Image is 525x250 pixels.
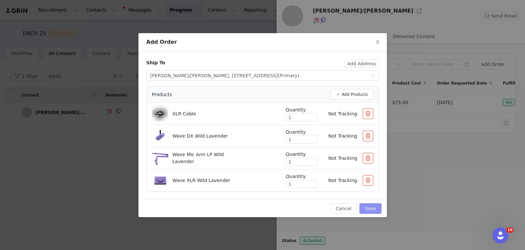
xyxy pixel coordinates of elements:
[146,59,165,66] div: Ship To
[173,133,228,140] p: Wave DX Wild Lavender
[152,150,169,166] img: Product Image
[152,172,169,189] img: Product Image
[371,74,375,78] i: icon: down
[150,71,299,81] div: [PERSON_NAME]/[PERSON_NAME], [STREET_ADDRESS]
[173,177,231,184] p: Wave XLR Wild Lavender
[330,89,373,100] button: Add Products
[328,111,357,116] span: Not Tracking
[328,156,357,161] span: Not Tracking
[173,151,240,165] p: Wave Mic Arm LP Wild Lavender
[286,129,318,136] div: Quantity
[286,173,318,180] div: Quantity
[344,60,379,68] button: Add Address
[375,39,380,45] i: icon: close
[146,39,177,45] span: Add Order
[368,33,387,52] button: Close
[152,128,169,144] img: Product Image
[359,203,381,214] button: Save
[173,110,196,117] p: XLR Cable
[328,178,357,183] span: Not Tracking
[328,133,357,139] span: Not Tracking
[152,108,169,119] img: Product Image
[286,106,318,113] div: Quantity
[152,91,172,98] span: Products
[493,227,508,243] iframe: Intercom live chat
[331,203,357,214] button: Cancel
[278,73,299,78] span: (Primary)
[286,151,318,158] div: Quantity
[506,227,514,233] span: 10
